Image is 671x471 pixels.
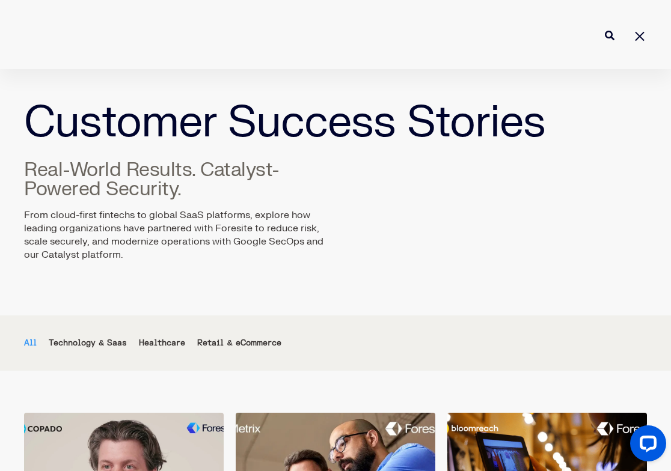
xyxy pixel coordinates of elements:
[24,336,37,350] div: All
[139,336,185,350] div: Healthcare
[602,28,617,43] button: Perform Search
[197,336,281,350] div: Retail & eCommerce
[24,333,647,353] ul: Filter
[633,28,647,43] a: Close Search
[24,208,325,261] p: From cloud-first fintechs to global SaaS platforms, explore how leading organizations have partne...
[24,157,280,201] span: Real-World Results. Catalyst-Powered Security.
[24,95,545,150] span: Customer Success Stories
[49,336,127,350] div: Technology & Saas
[620,421,671,471] iframe: LiveChat chat widget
